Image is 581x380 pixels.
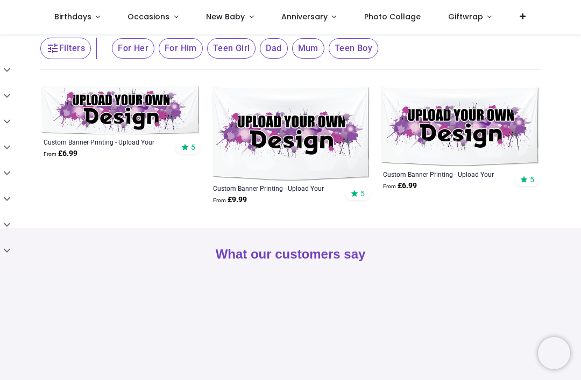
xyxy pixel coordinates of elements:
[260,38,287,59] span: Dad
[329,38,378,59] span: Teen Boy
[213,195,247,205] strong: £ 9.99
[364,11,421,22] span: Photo Collage
[383,170,507,178] a: Custom Banner Printing - Upload Your Own Design - Size 3
[191,142,195,152] span: 5
[383,183,396,189] span: From
[127,11,169,22] span: Occasions
[213,184,337,192] a: Custom Banner Printing - Upload Your Own Design - Size 2
[383,181,417,191] strong: £ 6.99
[112,38,154,59] span: For Her
[40,282,541,357] iframe: Customer reviews powered by Trustpilot
[380,86,541,167] img: Custom Banner Printing - Upload Your Own Design - Size 3 - Midway Banner
[213,197,226,203] span: From
[281,11,328,22] span: Anniversary
[538,337,570,369] iframe: Brevo live chat
[210,86,371,181] img: Custom Banner Printing - Upload Your Own Design - Size 2 - Backdrop Banner Style
[40,245,541,263] h2: What our customers say
[292,38,324,59] span: Mum
[360,189,365,198] span: 5
[530,175,534,184] span: 5
[54,11,91,22] span: Birthdays
[40,38,91,59] button: Filters
[40,86,201,134] img: Custom Banner Printing - Upload Your Own Design - Size 1 - Traditional Banner
[206,11,245,22] span: New Baby
[159,38,203,59] span: For Him
[448,11,483,22] span: Giftwrap
[44,151,56,157] span: From
[44,148,77,159] strong: £ 6.99
[207,38,256,59] span: Teen Girl
[44,138,167,146] a: Custom Banner Printing - Upload Your Own Design - Size 1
